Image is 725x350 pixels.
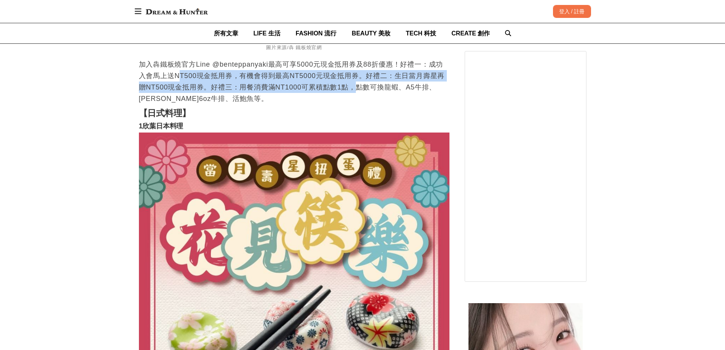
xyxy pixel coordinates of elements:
span: LIFE 生活 [253,30,280,37]
strong: 1欣葉日本料理 [139,122,183,130]
a: FASHION 流行 [296,23,337,43]
strong: 【日式料理】 [139,108,191,118]
span: FASHION 流行 [296,30,337,37]
span: 所有文章 [214,30,238,37]
a: LIFE 生活 [253,23,280,43]
span: TECH 科技 [406,30,436,37]
a: CREATE 創作 [451,23,490,43]
a: TECH 科技 [406,23,436,43]
a: 所有文章 [214,23,238,43]
div: 登入 / 註冊 [553,5,591,18]
span: 圖片來源/犇 鐵板燒官網 [266,45,322,50]
a: BEAUTY 美妝 [352,23,390,43]
p: 加入犇鐵板燒官方Line @benteppanyaki最高可享5000元現金抵用券及88折優惠！好禮一：成功入會馬上送NT500現金抵用券，有機會得到最高NT5000元現金抵用券。好禮二：生日當... [139,59,449,104]
img: Dream & Hunter [142,5,212,18]
span: CREATE 創作 [451,30,490,37]
span: BEAUTY 美妝 [352,30,390,37]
